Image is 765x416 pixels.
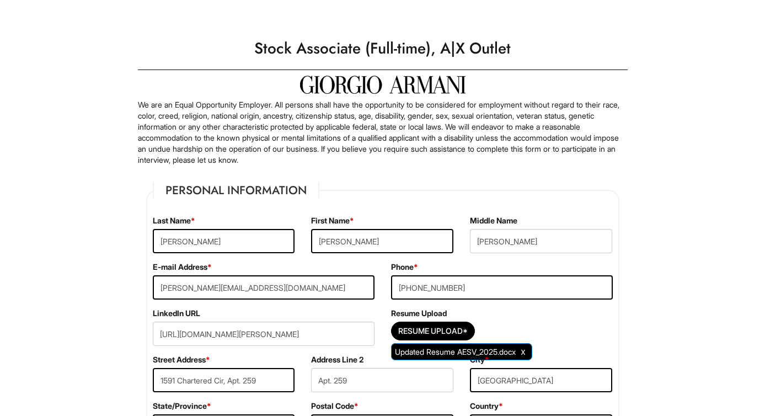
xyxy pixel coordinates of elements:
input: Apt., Suite, Box, etc. [311,368,453,392]
label: Country [470,401,503,412]
h1: Stock Associate (Full-time), A|X Outlet [132,33,633,64]
label: Street Address [153,354,210,365]
label: Postal Code [311,401,359,412]
input: Last Name [153,229,295,253]
input: Phone [391,275,613,300]
img: Giorgio Armani [300,76,466,94]
label: Resume Upload [391,308,447,319]
a: Clear Uploaded File [518,344,528,359]
label: Phone [391,262,418,273]
label: Last Name [153,215,195,226]
label: LinkedIn URL [153,308,200,319]
input: First Name [311,229,453,253]
span: Updated Resume AESV_2025.docx [395,347,516,356]
label: E-mail Address [153,262,212,273]
label: Middle Name [470,215,517,226]
label: State/Province [153,401,211,412]
p: We are an Equal Opportunity Employer. All persons shall have the opportunity to be considered for... [138,99,628,166]
input: Street Address [153,368,295,392]
label: City [470,354,489,365]
button: Resume Upload*Resume Upload* [391,322,475,340]
input: LinkedIn URL [153,322,375,346]
legend: Personal Information [153,182,319,199]
input: Middle Name [470,229,612,253]
input: E-mail Address [153,275,375,300]
input: City [470,368,612,392]
label: First Name [311,215,354,226]
label: Address Line 2 [311,354,363,365]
